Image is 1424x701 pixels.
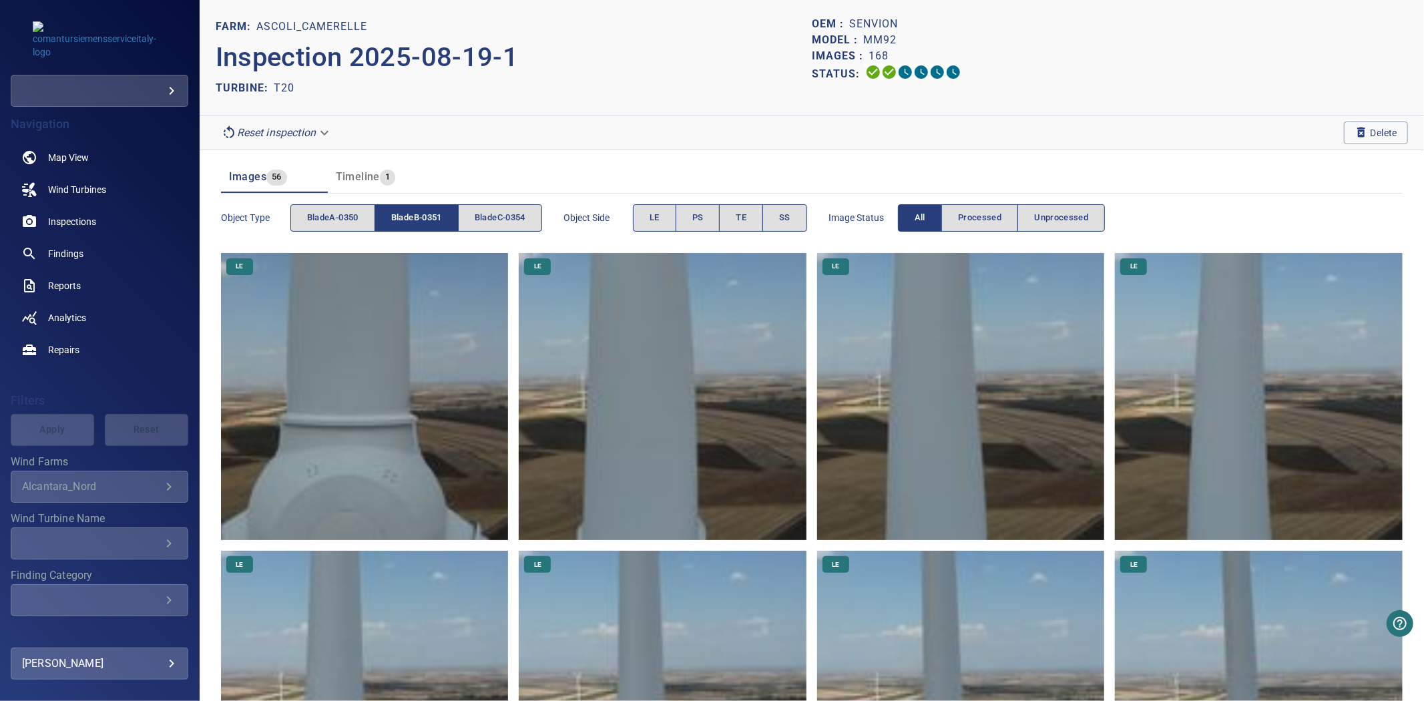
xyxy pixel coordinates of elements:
[33,21,166,59] img: comantursiemensserviceitaly-logo
[216,121,337,144] div: Reset inspection
[676,204,720,232] button: PS
[290,204,542,232] div: objectType
[11,570,188,581] label: Finding Category
[216,80,274,96] p: TURBINE:
[11,584,188,616] div: Finding Category
[375,204,459,232] button: bladeB-0351
[563,211,633,224] span: Object Side
[11,513,188,524] label: Wind Turbine Name
[11,527,188,559] div: Wind Turbine Name
[11,471,188,503] div: Wind Farms
[650,210,660,226] span: LE
[897,64,913,80] svg: Selecting 0%
[475,210,525,226] span: bladeC-0354
[779,210,790,226] span: SS
[812,64,865,83] p: Status:
[216,37,812,77] p: Inspection 2025-08-19-1
[1017,204,1105,232] button: Unprocessed
[48,151,89,164] span: Map View
[228,560,251,569] span: LE
[22,480,161,493] div: Alcantara_Nord
[812,32,863,48] p: Model :
[824,262,847,271] span: LE
[898,204,1106,232] div: imageStatus
[941,204,1018,232] button: Processed
[526,262,549,271] span: LE
[48,247,83,260] span: Findings
[266,170,287,185] span: 56
[736,210,746,226] span: TE
[221,211,290,224] span: Object type
[719,204,763,232] button: TE
[11,174,188,206] a: windturbines noActive
[849,16,898,32] p: Senvion
[863,32,897,48] p: MM92
[11,334,188,366] a: repairs noActive
[11,118,188,131] h4: Navigation
[824,560,847,569] span: LE
[898,204,942,232] button: All
[307,210,359,226] span: bladeA-0350
[48,183,106,196] span: Wind Turbines
[11,238,188,270] a: findings noActive
[48,343,79,357] span: Repairs
[11,270,188,302] a: reports noActive
[256,19,367,35] p: Ascoli_Camerelle
[869,48,889,64] p: 168
[526,560,549,569] span: LE
[11,142,188,174] a: map noActive
[290,204,375,232] button: bladeA-0350
[812,48,869,64] p: Images :
[229,170,266,183] span: Images
[692,210,704,226] span: PS
[913,64,929,80] svg: ML Processing 0%
[11,206,188,238] a: inspections noActive
[929,64,945,80] svg: Matching 0%
[633,204,676,232] button: LE
[458,204,542,232] button: bladeC-0354
[1122,262,1146,271] span: LE
[380,170,395,185] span: 1
[881,64,897,80] svg: Data Formatted 100%
[812,16,849,32] p: OEM :
[1034,210,1088,226] span: Unprocessed
[828,211,898,224] span: Image Status
[633,204,807,232] div: objectSide
[11,302,188,334] a: analytics noActive
[11,394,188,407] h4: Filters
[274,80,294,96] p: T20
[762,204,807,232] button: SS
[237,126,316,139] em: Reset inspection
[48,215,96,228] span: Inspections
[48,279,81,292] span: Reports
[865,64,881,80] svg: Uploading 100%
[11,457,188,467] label: Wind Farms
[1355,126,1397,140] span: Delete
[228,262,251,271] span: LE
[945,64,961,80] svg: Classification 0%
[1122,560,1146,569] span: LE
[22,653,177,674] div: [PERSON_NAME]
[11,75,188,107] div: comantursiemensserviceitaly
[1344,122,1408,144] button: Delete
[915,210,925,226] span: All
[958,210,1001,226] span: Processed
[216,19,256,35] p: FARM:
[48,311,86,324] span: Analytics
[391,210,442,226] span: bladeB-0351
[336,170,380,183] span: Timeline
